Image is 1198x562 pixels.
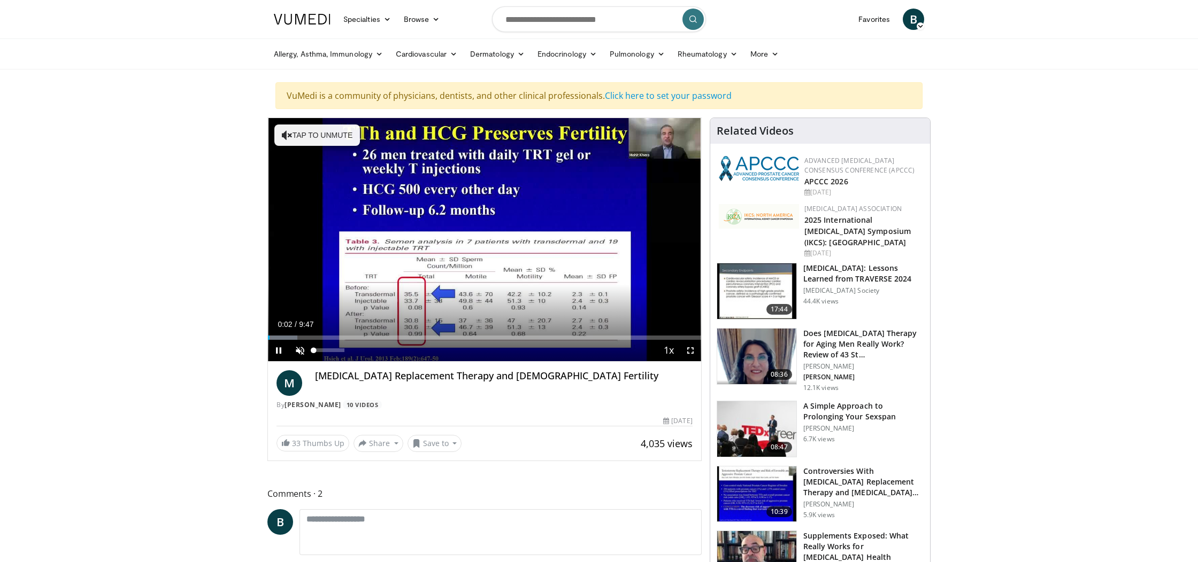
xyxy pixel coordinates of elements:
[803,466,924,498] h3: Controversies With [MEDICAL_DATA] Replacement Therapy and [MEDICAL_DATA] Can…
[285,400,341,409] a: [PERSON_NAME]
[492,6,706,32] input: Search topics, interventions
[803,500,924,509] p: [PERSON_NAME]
[717,466,796,522] img: 418933e4-fe1c-4c2e-be56-3ce3ec8efa3b.150x105_q85_crop-smart_upscale.jpg
[803,401,924,422] h3: A Simple Approach to Prolonging Your Sexspan
[804,188,921,197] div: [DATE]
[803,286,924,295] p: [MEDICAL_DATA] Society
[267,509,293,535] a: B
[337,9,397,30] a: Specialties
[389,43,464,65] a: Cardiovascular
[803,435,835,443] p: 6.7K views
[292,438,301,448] span: 33
[531,43,603,65] a: Endocrinology
[803,424,924,433] p: [PERSON_NAME]
[804,176,848,186] a: APCCC 2026
[717,263,796,319] img: 1317c62a-2f0d-4360-bee0-b1bff80fed3c.150x105_q85_crop-smart_upscale.jpg
[717,401,924,457] a: 08:47 A Simple Approach to Prolonging Your Sexspan [PERSON_NAME] 6.7K views
[268,118,701,362] video-js: Video Player
[274,124,360,146] button: Tap to unmute
[268,340,289,361] button: Pause
[663,416,692,426] div: [DATE]
[267,487,702,501] span: Comments 2
[803,384,839,392] p: 12.1K views
[803,362,924,371] p: [PERSON_NAME]
[803,297,839,306] p: 44.4K views
[278,320,292,329] span: 0:02
[658,340,680,361] button: Playback Rate
[766,442,792,452] span: 08:47
[289,340,311,361] button: Unmute
[603,43,671,65] a: Pulmonology
[464,43,531,65] a: Dermatology
[268,335,701,340] div: Progress Bar
[804,215,911,247] a: 2025 International [MEDICAL_DATA] Symposium (IKCS): [GEOGRAPHIC_DATA]
[803,511,835,519] p: 5.9K views
[295,320,297,329] span: /
[717,263,924,319] a: 17:44 [MEDICAL_DATA]: Lessons Learned from TRAVERSE 2024 [MEDICAL_DATA] Society 44.4K views
[277,370,302,396] a: M
[719,156,799,181] img: 92ba7c40-df22-45a2-8e3f-1ca017a3d5ba.png.150x105_q85_autocrop_double_scale_upscale_version-0.2.png
[804,156,915,175] a: Advanced [MEDICAL_DATA] Consensus Conference (APCCC)
[719,204,799,229] img: fca7e709-d275-4aeb-92d8-8ddafe93f2a6.png.150x105_q85_autocrop_double_scale_upscale_version-0.2.png
[277,435,349,451] a: 33 Thumbs Up
[313,348,344,352] div: Volume Level
[315,370,693,382] h4: [MEDICAL_DATA] Replacement Therapy and [DEMOGRAPHIC_DATA] Fertility
[903,9,924,30] a: B
[804,204,902,213] a: [MEDICAL_DATA] Association
[717,124,794,137] h4: Related Videos
[605,90,732,102] a: Click here to set your password
[717,466,924,522] a: 10:39 Controversies With [MEDICAL_DATA] Replacement Therapy and [MEDICAL_DATA] Can… [PERSON_NAME]...
[803,263,924,284] h3: [MEDICAL_DATA]: Lessons Learned from TRAVERSE 2024
[803,373,924,381] p: [PERSON_NAME]
[803,328,924,360] h3: Does [MEDICAL_DATA] Therapy for Aging Men Really Work? Review of 43 St…
[354,435,403,452] button: Share
[744,43,785,65] a: More
[277,400,693,410] div: By
[641,437,693,450] span: 4,035 views
[766,369,792,380] span: 08:36
[766,506,792,517] span: 10:39
[275,82,923,109] div: VuMedi is a community of physicians, dentists, and other clinical professionals.
[804,248,921,258] div: [DATE]
[766,304,792,315] span: 17:44
[343,400,382,409] a: 10 Videos
[397,9,447,30] a: Browse
[717,329,796,384] img: 1fb63f24-3a49-41d9-af93-8ce49bfb7a73.png.150x105_q85_crop-smart_upscale.png
[267,43,389,65] a: Allergy, Asthma, Immunology
[680,340,701,361] button: Fullscreen
[852,9,896,30] a: Favorites
[408,435,462,452] button: Save to
[717,401,796,457] img: c4bd4661-e278-4c34-863c-57c104f39734.150x105_q85_crop-smart_upscale.jpg
[274,14,331,25] img: VuMedi Logo
[299,320,313,329] span: 9:47
[671,43,744,65] a: Rheumatology
[717,328,924,392] a: 08:36 Does [MEDICAL_DATA] Therapy for Aging Men Really Work? Review of 43 St… [PERSON_NAME] [PERS...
